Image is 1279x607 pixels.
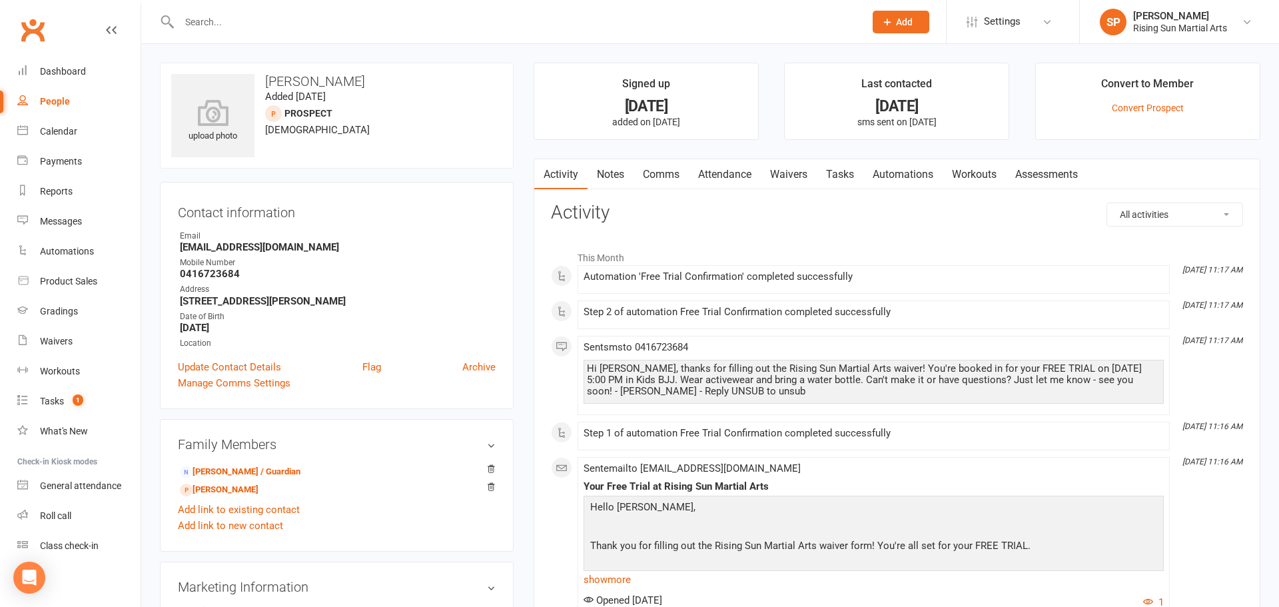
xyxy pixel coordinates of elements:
a: Add link to existing contact [178,502,300,518]
div: Automation 'Free Trial Confirmation' completed successfully [584,271,1164,283]
div: Step 2 of automation Free Trial Confirmation completed successfully [584,306,1164,318]
i: [DATE] 11:17 AM [1182,265,1242,275]
p: added on [DATE] [546,117,746,127]
a: Waivers [761,159,817,190]
span: Settings [984,7,1021,37]
strong: [EMAIL_ADDRESS][DOMAIN_NAME] [180,241,496,253]
div: Address [180,283,496,296]
span: Add [896,17,913,27]
div: Rising Sun Martial Arts [1133,22,1227,34]
span: Opened [DATE] [584,594,662,606]
div: Workouts [40,366,80,376]
div: Mobile Number [180,257,496,269]
strong: 0416723684 [180,268,496,280]
div: Your Free Trial at Rising Sun Martial Arts [584,481,1164,492]
p: sms sent on [DATE] [797,117,997,127]
i: [DATE] 11:17 AM [1182,336,1242,345]
a: Product Sales [17,267,141,297]
a: Tasks [817,159,863,190]
div: Step 1 of automation Free Trial Confirmation completed successfully [584,428,1164,439]
div: Automations [40,246,94,257]
div: People [40,96,70,107]
div: Waivers [40,336,73,346]
time: Added [DATE] [265,91,326,103]
a: Add link to new contact [178,518,283,534]
a: Comms [634,159,689,190]
a: Activity [534,159,588,190]
a: Automations [17,237,141,267]
div: Dashboard [40,66,86,77]
div: Date of Birth [180,310,496,323]
a: [PERSON_NAME] [180,483,258,497]
a: Reports [17,177,141,207]
i: [DATE] 11:16 AM [1182,422,1242,431]
strong: [DATE] [180,322,496,334]
a: Attendance [689,159,761,190]
span: Sent email to [EMAIL_ADDRESS][DOMAIN_NAME] [584,462,801,474]
a: Roll call [17,501,141,531]
a: Dashboard [17,57,141,87]
div: [DATE] [546,99,746,113]
a: Payments [17,147,141,177]
div: Open Intercom Messenger [13,562,45,594]
a: Messages [17,207,141,237]
a: Automations [863,159,943,190]
a: Workouts [17,356,141,386]
span: [DEMOGRAPHIC_DATA] [265,124,370,136]
div: SP [1100,9,1126,35]
a: Convert Prospect [1112,103,1184,113]
div: Gradings [40,306,78,316]
a: show more [584,570,1164,589]
a: People [17,87,141,117]
a: Gradings [17,297,141,326]
h3: Contact information [178,200,496,220]
div: Tasks [40,396,64,406]
div: [DATE] [797,99,997,113]
a: Flag [362,359,381,375]
p: Hello [PERSON_NAME], [587,499,1160,518]
div: What's New [40,426,88,436]
h3: [PERSON_NAME] [171,74,502,89]
span: 1 [73,394,83,406]
div: Reports [40,186,73,197]
div: Product Sales [40,276,97,287]
i: [DATE] 11:17 AM [1182,301,1242,310]
div: Signed up [622,75,670,99]
a: Archive [462,359,496,375]
h3: Activity [551,203,1243,223]
a: Clubworx [16,13,49,47]
div: General attendance [40,480,121,491]
input: Search... [175,13,855,31]
snap: prospect [284,108,332,119]
span: Sent sms to 0416723684 [584,341,688,353]
i: [DATE] 11:16 AM [1182,457,1242,466]
strong: [STREET_ADDRESS][PERSON_NAME] [180,295,496,307]
div: Last contacted [861,75,932,99]
p: Thank you for filling out the Rising Sun Martial Arts waiver form! You're all set for your FREE T... [587,538,1160,557]
div: Class check-in [40,540,99,551]
h3: Family Members [178,437,496,452]
a: Assessments [1006,159,1087,190]
h3: Marketing Information [178,580,496,594]
a: Class kiosk mode [17,531,141,561]
div: Roll call [40,510,71,521]
div: Email [180,230,496,243]
div: Payments [40,156,82,167]
div: [PERSON_NAME] [1133,10,1227,22]
div: upload photo [171,99,254,143]
li: This Month [551,244,1243,265]
a: [PERSON_NAME] / Guardian [180,465,300,479]
a: Workouts [943,159,1006,190]
button: Add [873,11,929,33]
a: Tasks 1 [17,386,141,416]
div: Messages [40,216,82,227]
div: Hi [PERSON_NAME], thanks for filling out the Rising Sun Martial Arts waiver! You're booked in for... [587,363,1160,397]
a: Calendar [17,117,141,147]
a: Waivers [17,326,141,356]
div: Calendar [40,126,77,137]
a: What's New [17,416,141,446]
a: General attendance kiosk mode [17,471,141,501]
a: Update Contact Details [178,359,281,375]
div: Location [180,337,496,350]
a: Manage Comms Settings [178,375,290,391]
